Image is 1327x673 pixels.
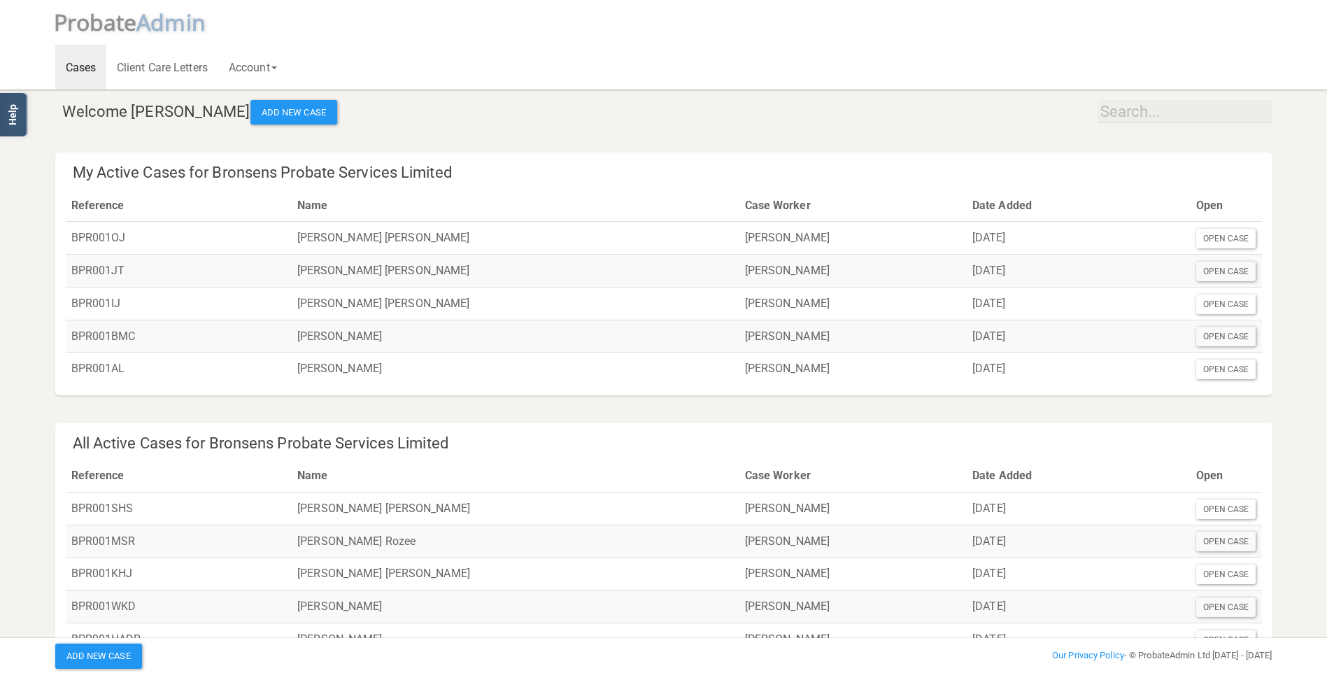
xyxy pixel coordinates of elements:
h4: My Active Cases for Bronsens Probate Services Limited [73,164,1262,181]
td: [DATE] [967,287,1191,320]
td: [PERSON_NAME] Rozee [292,525,739,558]
h4: Welcome [PERSON_NAME] [62,100,1272,125]
td: [PERSON_NAME] [739,623,967,656]
th: Open [1191,460,1262,492]
td: BPR001AL [66,353,292,385]
td: [PERSON_NAME] [739,558,967,590]
td: [DATE] [967,320,1191,353]
span: P [54,7,137,37]
td: [DATE] [967,492,1190,525]
td: [PERSON_NAME] [PERSON_NAME] [292,492,739,525]
div: Open Case [1196,565,1256,584]
h4: All Active Cases for Bronsens Probate Services Limited [73,435,1262,452]
div: Open Case [1196,500,1256,519]
a: Our Privacy Policy [1052,650,1124,660]
td: [PERSON_NAME] [739,590,967,623]
td: [PERSON_NAME] [PERSON_NAME] [292,287,739,320]
th: Name [292,190,739,222]
th: Date Added [967,190,1191,222]
td: BPR001HADR [66,623,292,656]
td: [PERSON_NAME] [739,525,967,558]
div: Open Case [1196,597,1256,617]
td: [DATE] [967,254,1191,287]
td: [DATE] [967,353,1191,385]
td: [PERSON_NAME] [292,590,739,623]
td: [PERSON_NAME] [739,353,967,385]
td: BPR001KHJ [66,558,292,590]
td: BPR001OJ [66,222,292,255]
td: [DATE] [967,222,1191,255]
td: [DATE] [967,558,1190,590]
th: Name [292,460,739,492]
td: [PERSON_NAME] [739,287,967,320]
th: Case Worker [739,460,967,492]
td: BPR001IJ [66,287,292,320]
td: BPR001BMC [66,320,292,353]
td: BPR001JT [66,254,292,287]
th: Case Worker [739,190,967,222]
a: Client Care Letters [106,45,218,90]
div: Open Case [1196,229,1256,248]
td: [PERSON_NAME] [739,254,967,287]
div: Open Case [1196,532,1256,551]
div: Open Case [1196,360,1256,379]
input: Search... [1098,100,1272,123]
a: Account [218,45,288,90]
td: [DATE] [967,590,1190,623]
div: Open Case [1196,295,1256,314]
div: Open Case [1196,327,1256,346]
td: [PERSON_NAME] [292,623,739,656]
td: [PERSON_NAME] [292,320,739,353]
span: A [136,7,206,37]
td: [PERSON_NAME] [739,492,967,525]
td: [PERSON_NAME] [739,222,967,255]
div: Open Case [1196,262,1256,281]
th: Reference [66,190,292,222]
td: [DATE] [967,623,1190,656]
td: BPR001WKD [66,590,292,623]
div: Open Case [1196,630,1256,650]
td: [PERSON_NAME] [739,320,967,353]
th: Open [1191,190,1262,222]
button: Add New Case [250,100,337,125]
button: Add New Case [55,644,142,669]
td: [PERSON_NAME] [PERSON_NAME] [292,254,739,287]
div: - © ProbateAdmin Ltd [DATE] - [DATE] [870,647,1282,664]
td: [PERSON_NAME] [292,353,739,385]
td: [DATE] [967,525,1190,558]
td: [PERSON_NAME] [PERSON_NAME] [292,222,739,255]
span: robate [67,7,137,37]
td: [PERSON_NAME] [PERSON_NAME] [292,558,739,590]
th: Date Added [967,460,1190,492]
span: dmin [150,7,205,37]
a: Cases [55,45,107,90]
td: BPR001SHS [66,492,292,525]
td: BPR001MSR [66,525,292,558]
th: Reference [66,460,292,492]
